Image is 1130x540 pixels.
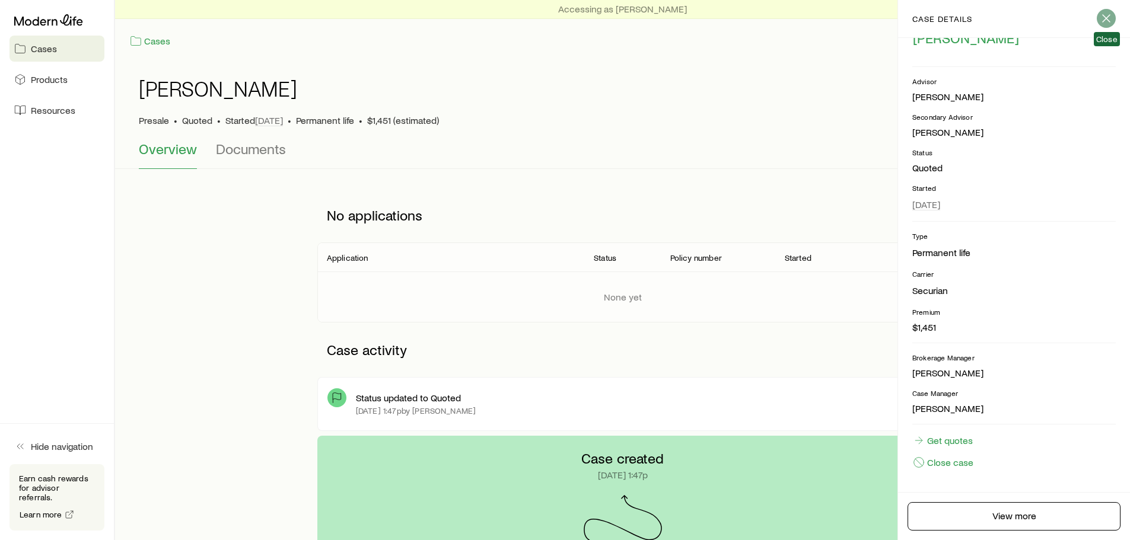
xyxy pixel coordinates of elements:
[594,253,616,263] p: Status
[139,140,197,157] span: Overview
[19,474,95,502] p: Earn cash rewards for advisor referrals.
[912,91,983,103] div: [PERSON_NAME]
[912,199,940,210] span: [DATE]
[912,231,1116,241] p: Type
[9,36,104,62] a: Cases
[670,253,722,263] p: Policy number
[604,291,642,303] p: None yet
[912,29,1020,47] button: [PERSON_NAME]
[216,140,286,157] span: Documents
[912,14,972,24] p: case details
[296,114,354,126] span: Permanent life
[129,34,171,48] a: Cases
[9,433,104,459] button: Hide navigation
[367,114,439,126] span: $1,451 (estimated)
[912,402,1116,414] p: [PERSON_NAME]
[912,353,1116,362] p: Brokerage Manager
[327,253,368,263] p: Application
[9,464,104,531] div: Earn cash rewards for advisor referrals.Learn more
[912,456,974,469] button: Close case
[913,30,1019,46] span: [PERSON_NAME]
[317,197,928,233] p: No applications
[908,502,1121,531] a: View more
[558,3,687,15] p: Accessing as [PERSON_NAME]
[356,406,476,416] p: [DATE] 1:47p by [PERSON_NAME]
[182,114,212,126] span: Quoted
[31,43,57,55] span: Cases
[912,321,1116,333] p: $1,451
[288,114,291,126] span: •
[139,140,1106,169] div: Case details tabs
[598,469,648,481] p: [DATE] 1:47p
[785,253,811,263] p: Started
[225,114,283,126] p: Started
[912,245,1116,260] li: Permanent life
[1096,34,1118,44] span: Close
[912,162,1116,174] p: Quoted
[912,388,1116,398] p: Case Manager
[912,148,1116,157] p: Status
[217,114,221,126] span: •
[912,269,1116,279] p: Carrier
[9,66,104,92] a: Products
[31,440,93,452] span: Hide navigation
[912,76,1116,86] p: Advisor
[31,104,75,116] span: Resources
[912,112,1116,122] p: Secondary Advisor
[581,450,664,466] p: Case created
[912,367,1116,379] p: [PERSON_NAME]
[912,434,973,447] a: Get quotes
[20,510,62,519] span: Learn more
[317,332,928,368] p: Case activity
[912,126,983,139] div: [PERSON_NAME]
[139,114,169,126] p: Presale
[139,76,297,100] h1: [PERSON_NAME]
[356,392,461,404] p: Status updated to Quoted
[9,97,104,123] a: Resources
[912,183,1116,193] p: Started
[912,307,1116,317] p: Premium
[359,114,362,126] span: •
[912,283,1116,298] li: Securian
[174,114,177,126] span: •
[31,74,68,85] span: Products
[255,114,283,126] span: [DATE]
